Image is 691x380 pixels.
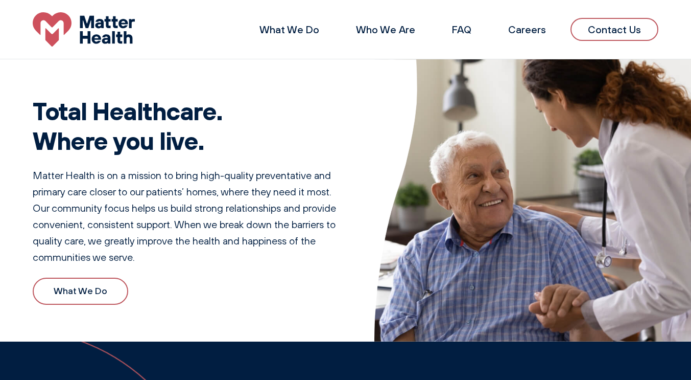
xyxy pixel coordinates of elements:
h1: Total Healthcare. Where you live. [33,96,350,155]
p: Matter Health is on a mission to bring high-quality preventative and primary care closer to our p... [33,167,350,265]
a: Contact Us [570,18,658,41]
a: What We Do [33,278,128,305]
a: FAQ [452,23,471,36]
a: Careers [508,23,546,36]
a: Who We Are [356,23,415,36]
a: What We Do [259,23,319,36]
